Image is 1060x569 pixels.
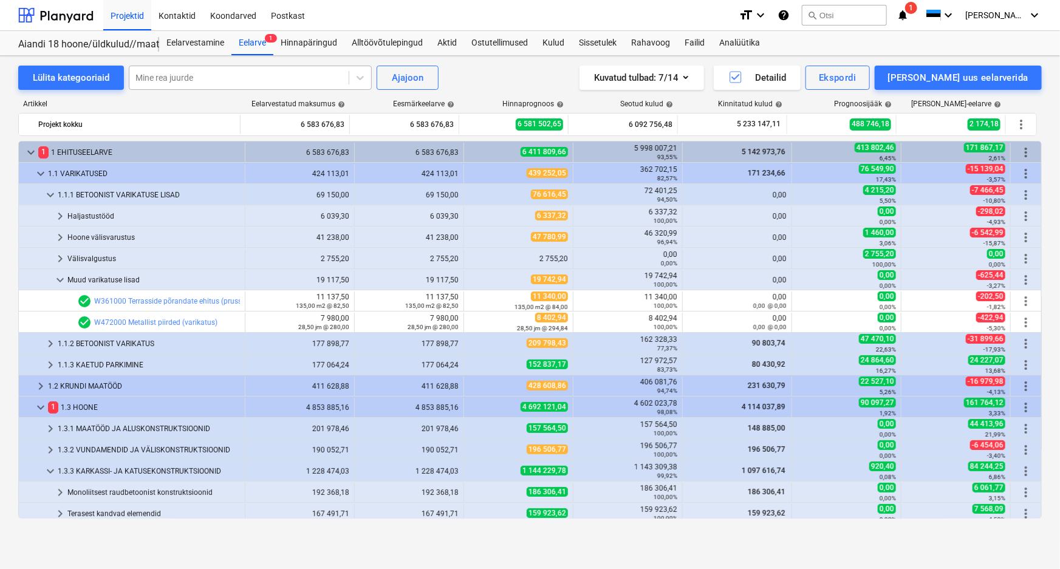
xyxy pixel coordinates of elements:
[654,451,677,458] small: 100,00%
[392,70,423,86] div: Ajajoon
[527,445,568,454] span: 196 506,77
[688,293,787,310] div: 0,00
[875,66,1042,90] button: [PERSON_NAME] uus eelarverida
[578,250,677,267] div: 0,00
[67,483,240,502] div: Monoliitsest raudbetoonist konstruktsioonid
[1019,485,1033,500] span: Rohkem tegevusi
[527,168,568,178] span: 439 252,05
[527,359,568,369] span: 152 837,17
[1019,273,1033,287] span: Rohkem tegevusi
[531,232,568,242] span: 47 780,99
[48,376,240,396] div: 1.2 KRUNDI MAATÖÖD
[578,441,677,458] div: 196 506,77
[880,410,896,417] small: 1,92%
[578,378,677,395] div: 406 081,76
[535,31,572,55] a: Kulud
[250,148,349,157] div: 6 583 676,83
[94,297,273,305] a: W361000 Terrasside põrandate ehitus (prussid, laudis)
[869,462,896,471] span: 920,40
[987,452,1005,459] small: -3,40%
[18,38,145,51] div: Aiandi 18 hoone/üldkulud//maatööd (2101944//2101951)
[987,304,1005,310] small: -1,82%
[834,100,892,108] div: Prognoosijääk
[657,409,677,415] small: 98,08%
[966,376,1005,386] span: -16 979,98
[688,233,787,242] div: 0,00
[941,8,956,22] i: keyboard_arrow_down
[67,228,240,247] div: Hoone välisvarustus
[859,164,896,174] span: 76 549,90
[53,251,67,266] span: keyboard_arrow_right
[985,431,1005,438] small: 21,99%
[58,185,240,205] div: 1.1.1 BETOONIST VARIKATUSE LISAD
[360,148,459,157] div: 6 583 676,83
[33,400,48,415] span: keyboard_arrow_down
[554,101,564,108] span: help
[18,66,124,90] button: Lülita kategooriaid
[876,346,896,353] small: 22,63%
[688,254,787,263] div: 0,00
[578,335,677,352] div: 162 328,33
[250,233,349,242] div: 41 238,00
[430,31,464,55] a: Aktid
[728,70,786,86] div: Detailid
[250,339,349,348] div: 177 898,77
[24,145,38,160] span: keyboard_arrow_down
[360,382,459,390] div: 411 628,88
[464,31,535,55] div: Ostutellimused
[966,334,1005,344] span: -31 899,66
[880,325,896,332] small: 0,00%
[624,31,677,55] a: Rahavoog
[999,511,1060,569] iframe: Chat Widget
[521,466,568,475] span: 1 144 229,78
[911,100,1001,108] div: [PERSON_NAME]-eelarve
[273,31,344,55] a: Hinnapäringud
[393,100,454,108] div: Eesmärkeelarve
[43,188,58,202] span: keyboard_arrow_down
[77,315,92,330] span: Eelarvereal on 1 hinnapakkumist
[250,403,349,412] div: 4 853 885,16
[67,270,240,290] div: Muud varikatuse lisad
[250,446,349,454] div: 190 052,71
[159,31,231,55] a: Eelarvestamine
[983,346,1005,353] small: -17,93%
[718,100,782,108] div: Kinnitatud kulud
[18,100,241,108] div: Artikkel
[250,382,349,390] div: 411 628,88
[657,387,677,394] small: 94,74%
[531,291,568,301] span: 11 340,00
[527,338,568,348] span: 209 798,43
[859,376,896,386] span: 22 527,10
[53,230,67,245] span: keyboard_arrow_right
[250,276,349,284] div: 19 117,50
[360,191,459,199] div: 69 150,00
[245,115,344,134] div: 6 583 676,83
[802,5,887,26] button: Otsi
[712,31,767,55] a: Analüütika
[973,483,1005,492] span: 6 061,77
[578,186,677,203] div: 72 401,25
[740,148,787,156] span: 5 142 973,76
[1019,336,1033,351] span: Rohkem tegevusi
[33,70,109,86] div: Lülita kategooriaid
[677,31,712,55] div: Failid
[657,175,677,182] small: 82,57%
[1019,251,1033,266] span: Rohkem tegevusi
[876,176,896,183] small: 17,43%
[989,474,1005,480] small: 6,86%
[987,176,1005,183] small: -3,57%
[654,302,677,309] small: 100,00%
[521,147,568,157] span: 6 411 809,66
[987,325,1005,332] small: -5,30%
[859,355,896,365] span: 24 864,60
[736,119,782,129] span: 5 233 147,11
[360,403,459,412] div: 4 853 885,16
[250,424,349,433] div: 201 978,46
[966,164,1005,174] span: -15 139,04
[905,2,917,14] span: 1
[688,314,787,331] div: 0,00
[983,197,1005,204] small: -10,80%
[578,271,677,288] div: 19 742,94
